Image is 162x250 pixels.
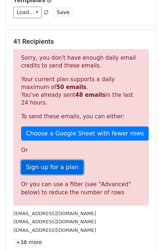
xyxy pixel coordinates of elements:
[75,92,105,98] strong: 48 emails
[13,227,96,233] small: [EMAIL_ADDRESS][DOMAIN_NAME]
[13,37,149,46] h5: 41 Recipients
[21,113,141,121] p: To send these emails, you can either:
[21,54,141,70] p: Sorry, you don't have enough daily email credits to send these emails.
[13,219,96,224] small: [EMAIL_ADDRESS][DOMAIN_NAME]
[13,211,96,216] small: [EMAIL_ADDRESS][DOMAIN_NAME]
[13,238,44,247] a: +38 more
[21,147,141,154] p: Or
[125,214,162,250] iframe: Chat Widget
[21,160,83,174] a: Sign up for a plan
[56,84,86,91] strong: 50 emails
[21,76,141,107] p: Your current plan supports a daily maximum of . You've already sent in the last 24 hours.
[21,180,141,197] div: Or you can use a filter (see "Advanced" below) to reduce the number of rows
[21,126,149,141] a: Choose a Google Sheet with fewer rows
[13,7,42,18] a: Load...
[125,214,162,250] div: Widget Obrolan
[53,7,73,18] button: Save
